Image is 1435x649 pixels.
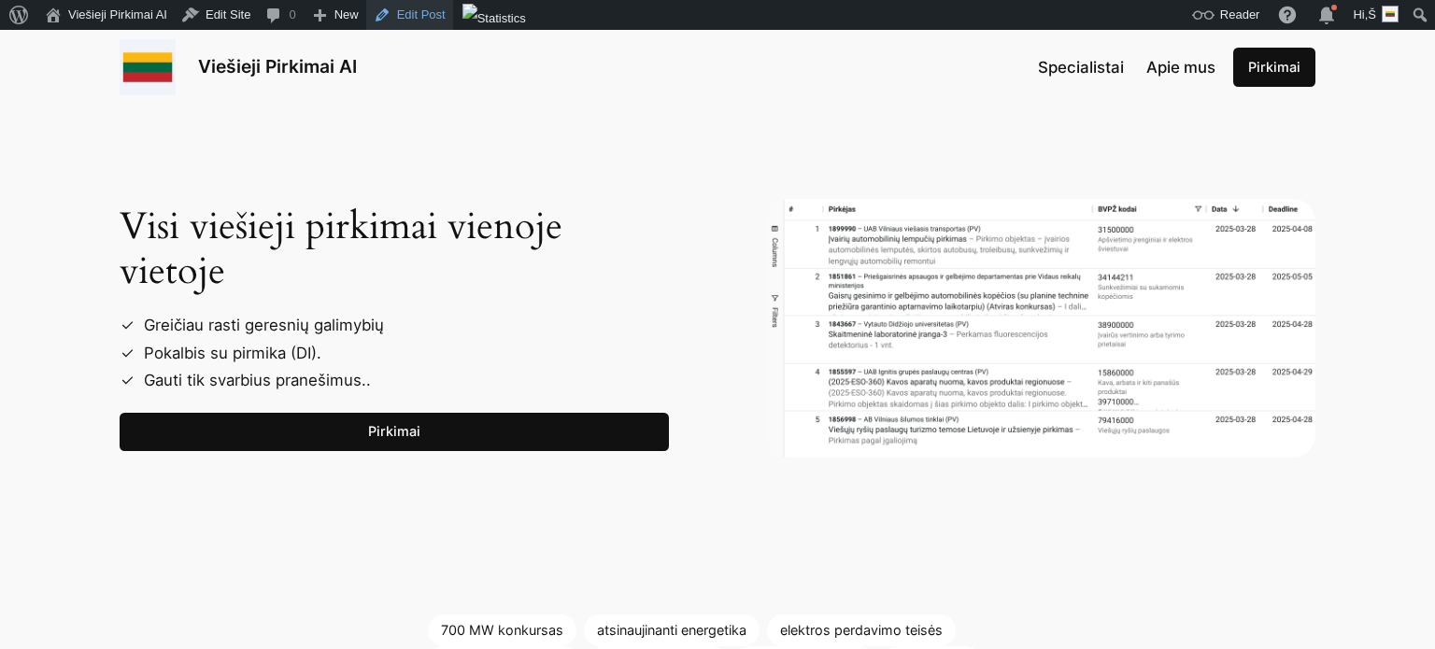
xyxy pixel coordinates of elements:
img: Viešieji pirkimai logo [120,39,176,95]
a: Pirkimai [120,413,669,452]
a: elektros perdavimo teisės [767,614,956,646]
a: Viešieji Pirkimai AI [198,55,357,78]
a: atsinaujinanti energetika [584,614,760,646]
img: Views over 48 hours. Click for more Jetpack Stats. [462,4,526,34]
li: Greičiau rasti geresnių galimybių [135,312,669,339]
span: Specialistai [1038,58,1124,77]
a: Pirkimai [1233,48,1315,87]
li: Gauti tik svarbius pranešimus.. [135,367,669,394]
a: 700 MW konkursas [428,614,576,646]
h2: Visi viešieji pirkimai vienoje vietoje [120,205,669,294]
a: Apie mus [1146,55,1215,79]
span: Apie mus [1146,58,1215,77]
li: Pokalbis su pirmika (DI). [135,340,669,367]
span: Š [1368,7,1376,21]
nav: Navigation [1038,55,1215,79]
a: Specialistai [1038,55,1124,79]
